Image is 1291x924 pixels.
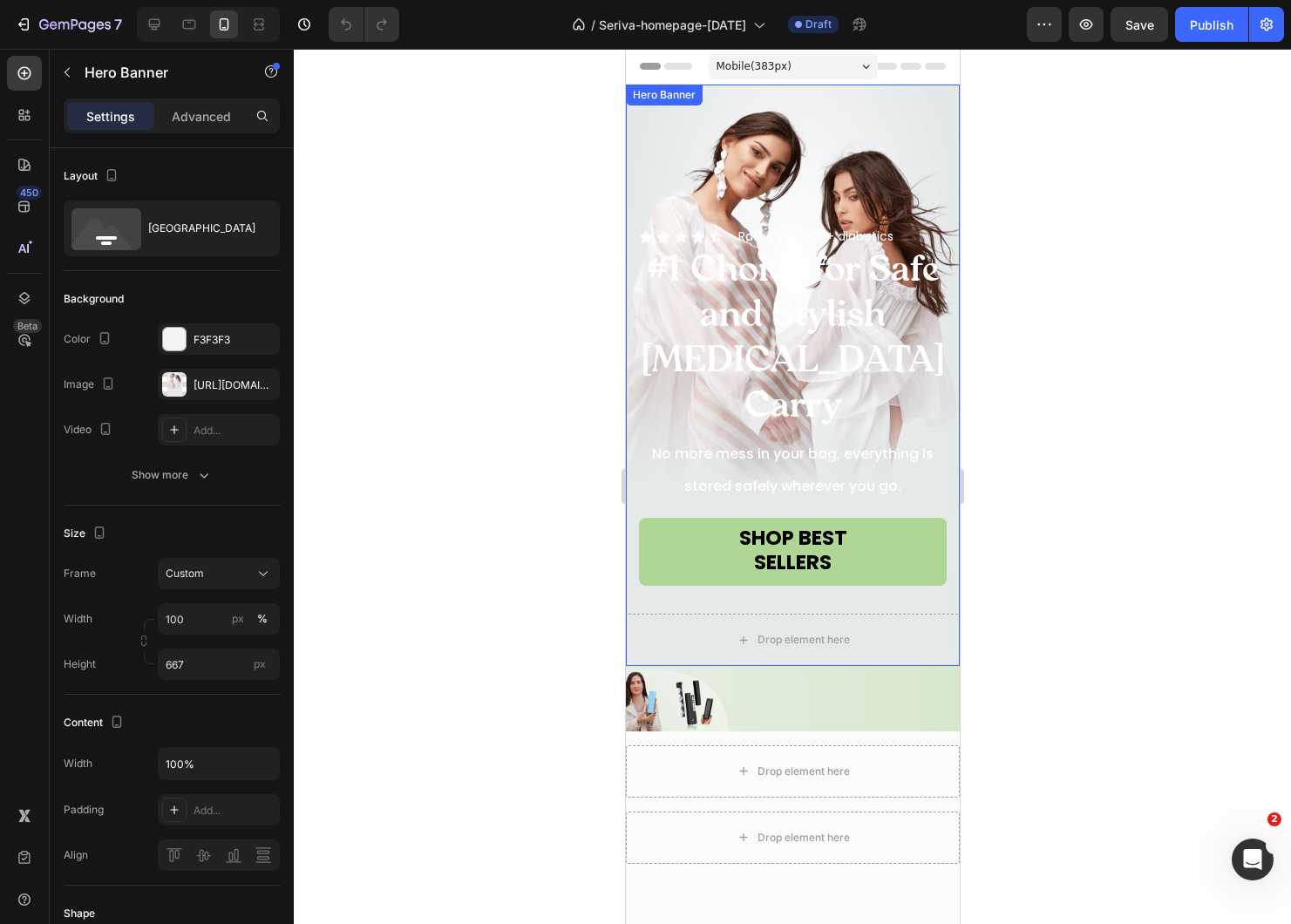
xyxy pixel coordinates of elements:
[64,711,127,735] div: Content
[64,847,88,863] div: Align
[17,186,42,200] div: 450
[254,657,266,670] span: px
[159,748,279,779] input: Auto
[7,7,130,42] button: 7
[64,373,119,397] div: Image
[252,608,273,629] button: px
[257,611,268,627] div: %
[148,208,255,248] div: [GEOGRAPHIC_DATA]
[1190,16,1233,34] div: Publish
[599,16,746,34] span: Seriva-homepage-[DATE]
[591,16,595,34] span: /
[172,107,231,126] p: Advanced
[114,14,122,35] p: 7
[64,656,96,672] label: Height
[1267,812,1281,826] span: 2
[64,328,115,351] div: Color
[232,611,244,627] div: px
[85,62,233,83] p: Hero Banner
[64,522,110,546] div: Size
[158,649,280,680] input: px
[194,423,275,438] div: Add...
[194,332,275,348] div: F3F3F3
[158,603,280,635] input: px%
[64,459,280,491] button: Show more
[132,466,213,484] div: Show more
[1232,839,1274,880] iframe: Intercom live chat
[1125,17,1154,32] span: Save
[64,756,92,771] div: Width
[64,906,95,921] div: Shape
[64,802,104,818] div: Padding
[13,319,42,333] div: Beta
[64,291,124,307] div: Background
[228,608,248,629] button: %
[1175,7,1248,42] button: Publish
[166,566,204,581] span: Custom
[626,49,960,924] iframe: Design area
[86,107,135,126] p: Settings
[329,7,399,42] div: Undo/Redo
[194,803,275,819] div: Add...
[64,165,122,188] div: Layout
[64,566,96,581] label: Frame
[64,611,92,627] label: Width
[805,17,832,32] span: Draft
[194,377,275,393] div: [URL][DOMAIN_NAME]
[1111,7,1168,42] button: Save
[158,558,280,589] button: Custom
[64,418,116,442] div: Video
